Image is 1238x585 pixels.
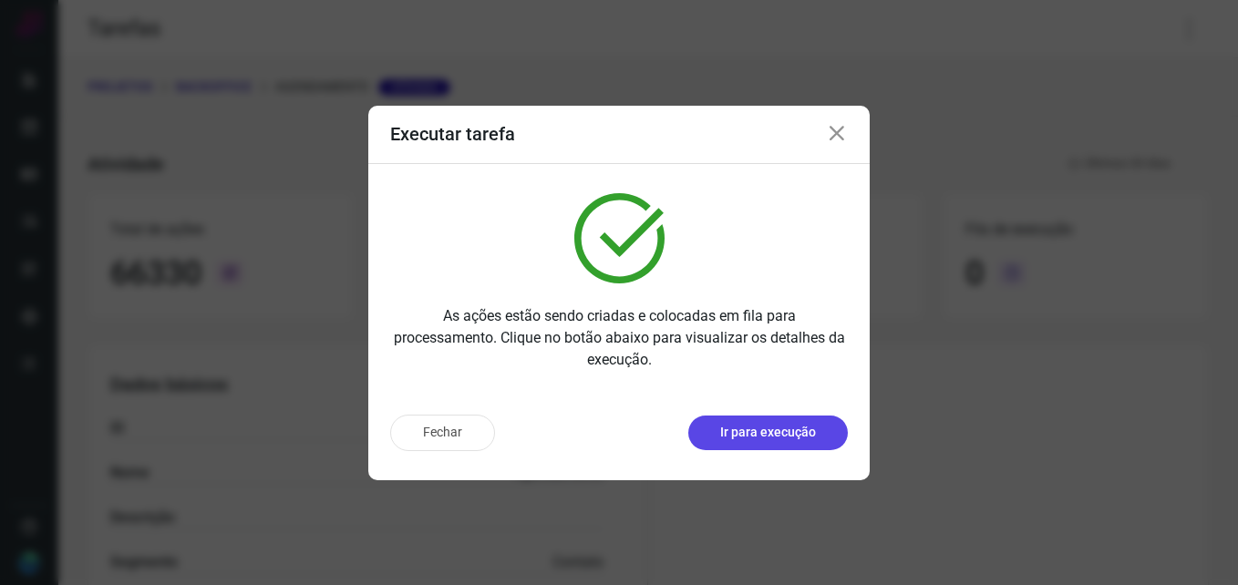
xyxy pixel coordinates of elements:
button: Ir para execução [688,416,848,450]
h3: Executar tarefa [390,123,515,145]
p: As ações estão sendo criadas e colocadas em fila para processamento. Clique no botão abaixo para ... [390,305,848,371]
p: Ir para execução [720,423,816,442]
img: verified.svg [574,193,665,283]
button: Fechar [390,415,495,451]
